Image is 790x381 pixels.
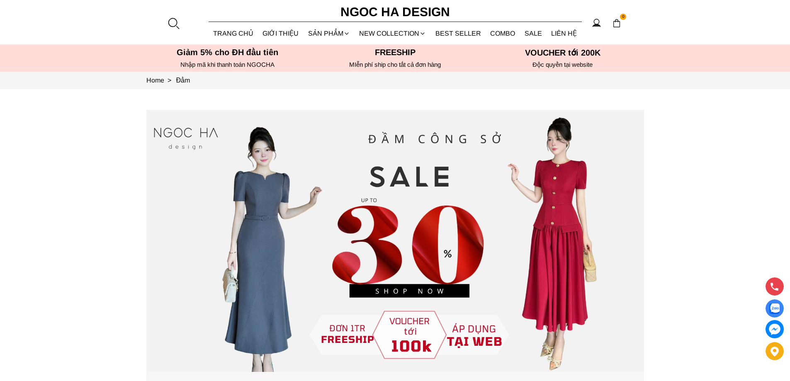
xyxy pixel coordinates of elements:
[547,22,582,44] a: LIÊN HỆ
[766,299,784,318] a: Display image
[612,19,621,28] img: img-CART-ICON-ksit0nf1
[375,48,416,57] font: Freeship
[314,61,476,68] h6: MIễn phí ship cho tất cả đơn hàng
[164,77,175,84] span: >
[481,48,644,58] h5: VOUCHER tới 200K
[355,22,431,44] a: NEW COLLECTION
[766,320,784,338] a: messenger
[333,2,457,22] a: Ngoc Ha Design
[486,22,520,44] a: Combo
[769,303,780,314] img: Display image
[176,77,190,84] a: Link to Đầm
[620,14,627,20] span: 0
[209,22,258,44] a: TRANG CHỦ
[180,61,275,68] font: Nhập mã khi thanh toán NGOCHA
[481,61,644,68] h6: Độc quyền tại website
[520,22,547,44] a: SALE
[431,22,486,44] a: BEST SELLER
[258,22,304,44] a: GIỚI THIỆU
[146,77,176,84] a: Link to Home
[304,22,355,44] div: SẢN PHẨM
[177,48,278,57] font: Giảm 5% cho ĐH đầu tiên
